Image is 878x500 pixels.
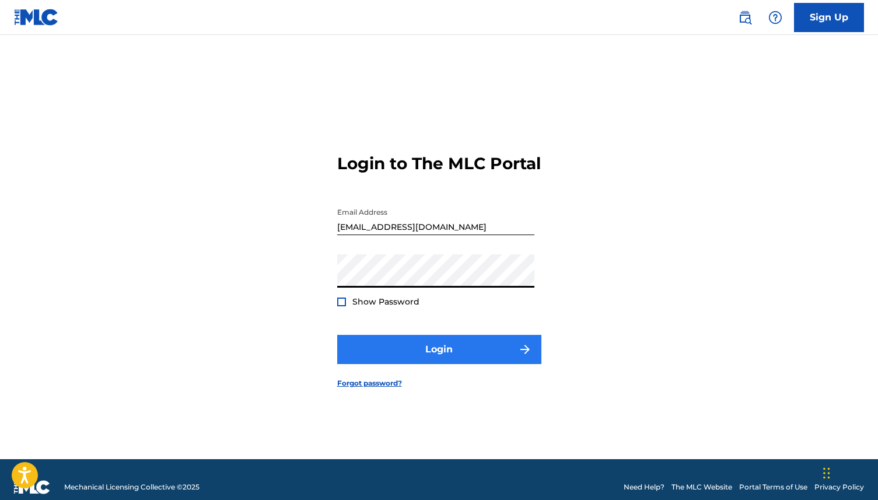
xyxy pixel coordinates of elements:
a: Sign Up [794,3,864,32]
iframe: Chat Widget [820,444,878,500]
img: logo [14,480,50,494]
div: Drag [823,456,830,491]
img: f7272a7cc735f4ea7f67.svg [518,342,532,356]
a: Need Help? [624,482,664,492]
div: Help [764,6,787,29]
a: Privacy Policy [814,482,864,492]
span: Mechanical Licensing Collective © 2025 [64,482,200,492]
img: search [738,11,752,25]
a: Public Search [733,6,757,29]
span: Show Password [352,296,419,307]
a: Forgot password? [337,378,402,389]
img: help [768,11,782,25]
a: Portal Terms of Use [739,482,807,492]
img: MLC Logo [14,9,59,26]
h3: Login to The MLC Portal [337,153,541,174]
button: Login [337,335,541,364]
a: The MLC Website [671,482,732,492]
